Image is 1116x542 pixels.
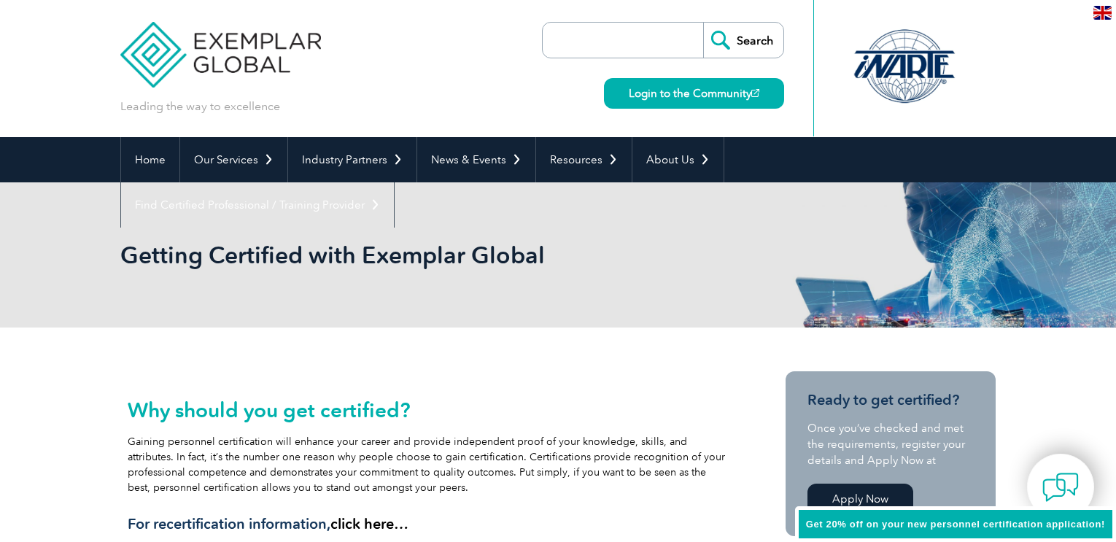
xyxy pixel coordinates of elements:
h1: Getting Certified with Exemplar Global [120,241,681,269]
a: Home [121,137,179,182]
input: Search [703,23,783,58]
a: News & Events [417,137,535,182]
span: Get 20% off on your new personnel certification application! [806,519,1105,530]
p: Once you’ve checked and met the requirements, register your details and Apply Now at [807,420,974,468]
div: Gaining personnel certification will enhance your career and provide independent proof of your kn... [128,398,726,533]
h3: Ready to get certified? [807,391,974,409]
a: Apply Now [807,484,913,514]
a: click here… [330,515,408,533]
img: contact-chat.png [1042,469,1079,506]
img: en [1093,6,1112,20]
h2: Why should you get certified? [128,398,726,422]
a: About Us [632,137,724,182]
a: Our Services [180,137,287,182]
p: Leading the way to excellence [120,98,280,115]
a: Login to the Community [604,78,784,109]
a: Find Certified Professional / Training Provider [121,182,394,228]
h3: For recertification information, [128,515,726,533]
img: open_square.png [751,89,759,97]
a: Industry Partners [288,137,416,182]
a: Resources [536,137,632,182]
